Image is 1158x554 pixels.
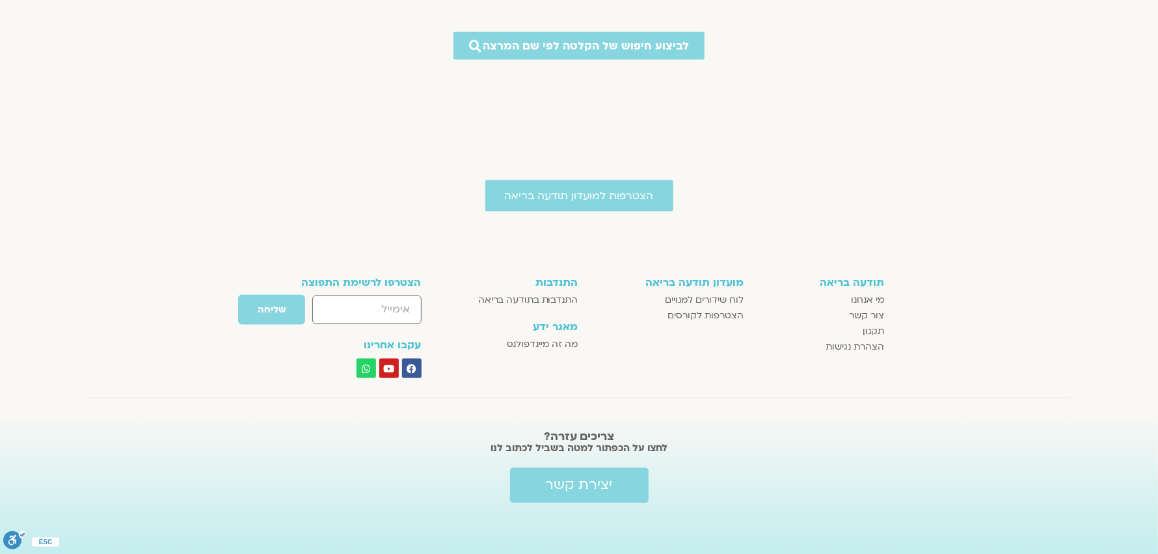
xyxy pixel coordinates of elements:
[237,294,306,325] button: שליחה
[591,292,744,308] a: לוח שידורים למנויים
[274,339,422,351] h3: עקבו אחרינו
[757,308,885,324] a: צור קשר
[507,337,578,352] span: מה זה מיינדפולנס
[757,324,885,339] a: תקנון
[851,292,884,308] span: מי אנחנו
[757,339,885,355] a: הצהרת נגישות
[757,292,885,308] a: מי אנחנו
[457,321,578,333] h3: מאגר ידע
[757,277,885,288] h3: תודעה בריאה
[863,324,884,339] span: תקנון
[457,277,578,288] h3: התנדבות
[546,478,613,493] span: יצירת קשר
[826,339,884,355] span: הצהרת נגישות
[485,180,673,212] a: הצטרפות למועדון תודעה בריאה
[591,277,744,288] h3: מועדון תודעה בריאה
[478,292,578,308] span: התנדבות בתודעה בריאה
[241,442,918,455] h2: לחצו על הכפתור למטה בשביל לכתוב לנו
[258,305,286,315] span: שליחה
[457,337,578,352] a: מה זה מיינדפולנס
[668,308,744,324] span: הצטרפות לקורסים
[312,296,421,324] input: אימייל
[453,32,705,60] a: לביצוע חיפוש של הקלטה לפי שם המרצה
[591,308,744,324] a: הצטרפות לקורסים
[483,40,689,52] span: לביצוע חיפוש של הקלטה לפי שם המרצה
[510,468,649,503] a: יצירת קשר
[241,431,918,444] h2: צריכים עזרה?
[666,292,744,308] span: לוח שידורים למנויים
[457,292,578,308] a: התנדבות בתודעה בריאה
[849,308,884,324] span: צור קשר
[505,190,654,202] span: הצטרפות למועדון תודעה בריאה
[274,294,422,332] form: טופס חדש
[274,277,422,288] h3: הצטרפו לרשימת התפוצה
